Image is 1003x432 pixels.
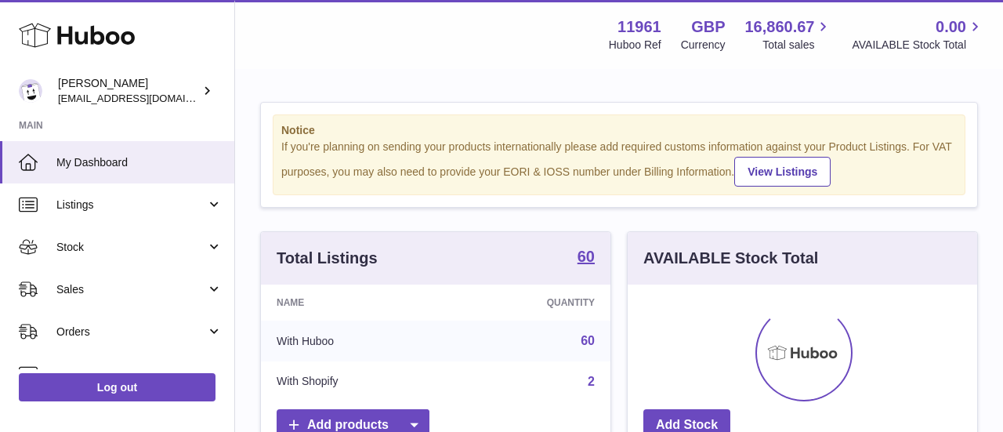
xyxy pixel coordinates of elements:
a: 2 [588,375,595,388]
strong: GBP [691,16,725,38]
td: With Huboo [261,321,449,361]
th: Quantity [449,285,610,321]
th: Name [261,285,449,321]
span: Listings [56,198,206,212]
span: Stock [56,240,206,255]
a: 0.00 AVAILABLE Stock Total [852,16,984,53]
a: View Listings [734,157,831,187]
div: Currency [681,38,726,53]
a: 60 [578,249,595,267]
a: 60 [581,334,595,347]
strong: 60 [578,249,595,264]
span: Orders [56,325,206,339]
span: [EMAIL_ADDRESS][DOMAIN_NAME] [58,92,230,104]
div: Huboo Ref [609,38,661,53]
span: My Dashboard [56,155,223,170]
span: 16,860.67 [744,16,814,38]
div: [PERSON_NAME] [58,76,199,106]
h3: AVAILABLE Stock Total [643,248,818,269]
div: If you're planning on sending your products internationally please add required customs informati... [281,140,957,187]
h3: Total Listings [277,248,378,269]
strong: 11961 [617,16,661,38]
img: internalAdmin-11961@internal.huboo.com [19,79,42,103]
span: Usage [56,367,223,382]
span: Sales [56,282,206,297]
span: Total sales [762,38,832,53]
span: 0.00 [936,16,966,38]
a: Log out [19,373,215,401]
td: With Shopify [261,361,449,402]
a: 16,860.67 Total sales [744,16,832,53]
strong: Notice [281,123,957,138]
span: AVAILABLE Stock Total [852,38,984,53]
